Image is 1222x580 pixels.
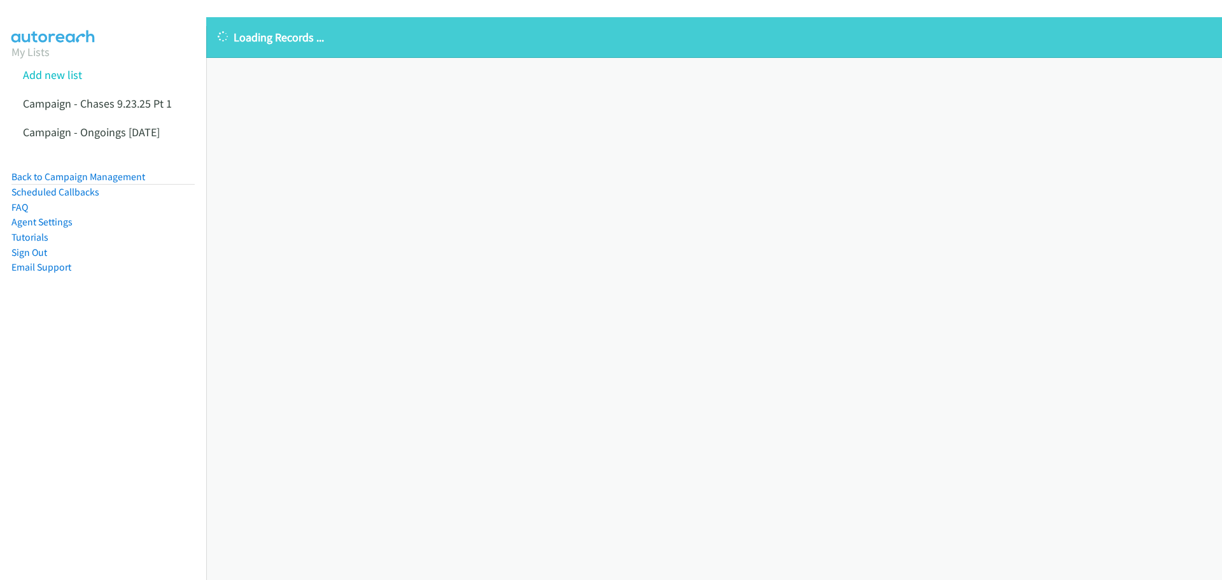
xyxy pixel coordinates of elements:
a: Agent Settings [11,216,73,228]
a: Add new list [23,67,82,82]
a: Sign Out [11,246,47,258]
a: Email Support [11,261,71,273]
a: Back to Campaign Management [11,171,145,183]
a: Campaign - Chases 9.23.25 Pt 1 [23,96,172,111]
a: My Lists [11,45,50,59]
a: Campaign - Ongoings [DATE] [23,125,160,139]
p: Loading Records ... [218,29,1211,46]
a: Tutorials [11,231,48,243]
a: FAQ [11,201,28,213]
a: Scheduled Callbacks [11,186,99,198]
